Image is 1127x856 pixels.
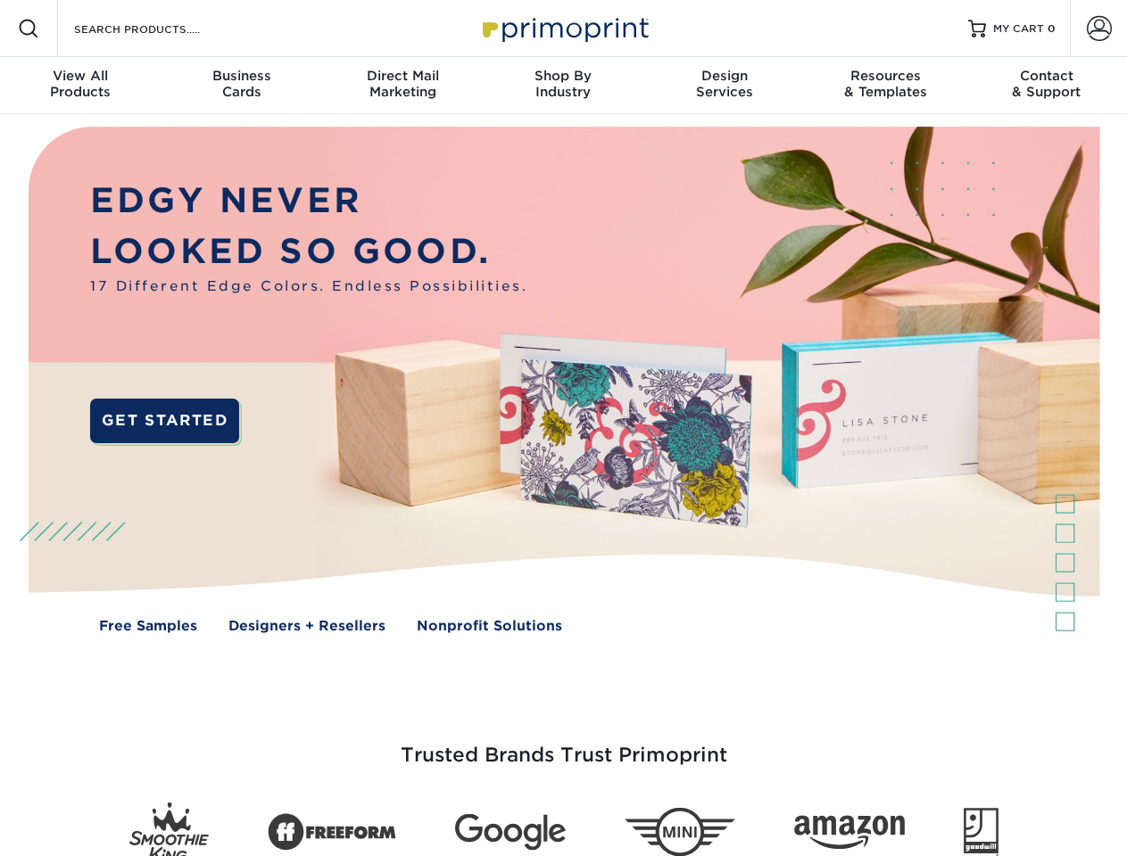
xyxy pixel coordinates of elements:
a: Designers + Resellers [228,616,385,637]
input: SEARCH PRODUCTS..... [72,18,246,39]
a: Resources& Templates [805,57,965,114]
span: Resources [805,68,965,84]
img: Primoprint [475,9,653,47]
span: Business [161,68,321,84]
p: EDGY NEVER [90,176,527,226]
span: Shop By [483,68,643,84]
a: DesignServices [644,57,805,114]
span: 17 Different Edge Colors. Endless Possibilities. [90,276,527,297]
a: Contact& Support [966,57,1127,114]
a: Shop ByIndustry [483,57,643,114]
h3: Trusted Brands Trust Primoprint [42,701,1086,788]
div: Cards [161,68,321,100]
p: LOOKED SO GOOD. [90,226,527,277]
img: Amazon [794,816,905,850]
a: Nonprofit Solutions [417,616,562,637]
a: BusinessCards [161,57,321,114]
span: Contact [966,68,1127,84]
span: MY CART [993,21,1044,37]
div: Industry [483,68,643,100]
a: Direct MailMarketing [322,57,483,114]
div: Services [644,68,805,100]
img: Goodwill [964,808,999,856]
img: Google [455,814,566,851]
span: 0 [1048,22,1056,35]
a: GET STARTED [90,399,239,443]
div: & Templates [805,68,965,100]
div: & Support [966,68,1127,100]
a: Free Samples [99,616,197,637]
span: Direct Mail [322,68,483,84]
div: Marketing [322,68,483,100]
span: Design [644,68,805,84]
